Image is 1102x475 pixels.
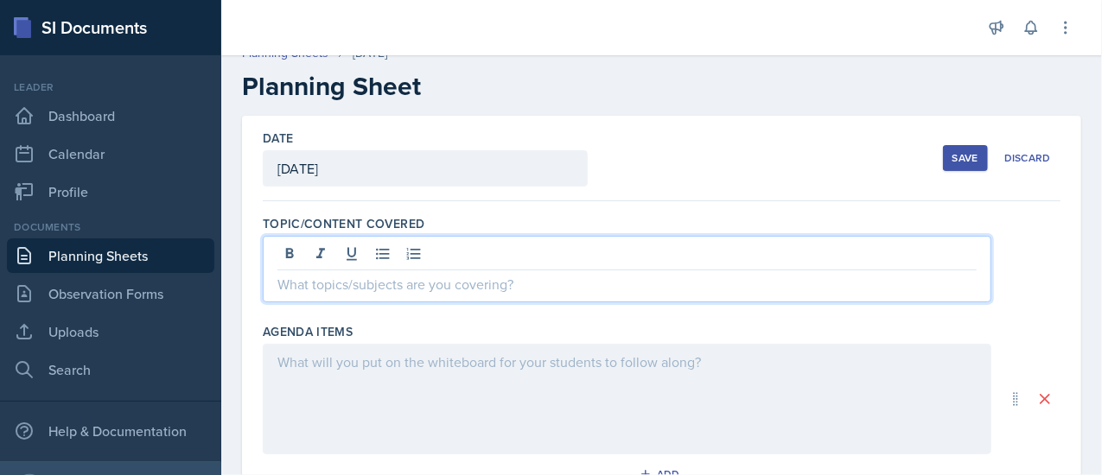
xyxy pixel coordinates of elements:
a: Planning Sheets [7,238,214,273]
a: Observation Forms [7,276,214,311]
button: Discard [995,145,1061,171]
div: Save [952,151,978,165]
div: Discard [1004,151,1051,165]
button: Save [943,145,988,171]
label: Topic/Content Covered [263,215,424,232]
a: Dashboard [7,98,214,133]
label: Date [263,130,293,147]
h2: Planning Sheet [242,71,1081,102]
div: Documents [7,219,214,235]
div: Help & Documentation [7,414,214,448]
a: Calendar [7,136,214,171]
a: Search [7,352,214,387]
label: Agenda items [263,323,353,340]
a: Profile [7,174,214,209]
div: Leader [7,79,214,95]
a: Uploads [7,314,214,349]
